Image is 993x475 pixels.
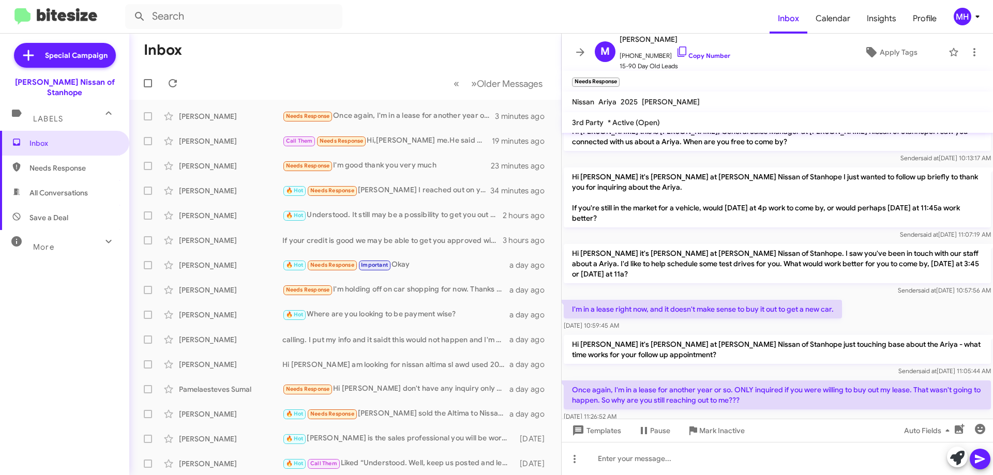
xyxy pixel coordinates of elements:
[179,310,282,320] div: [PERSON_NAME]
[286,386,330,392] span: Needs Response
[503,210,553,221] div: 2 hours ago
[310,460,337,467] span: Call Them
[564,122,991,151] p: Hi [PERSON_NAME] this is [PERSON_NAME], General Sales Manager at [PERSON_NAME] Nissan of Stanhope...
[179,136,282,146] div: [PERSON_NAME]
[921,154,939,162] span: said at
[564,244,991,283] p: Hi [PERSON_NAME] it's [PERSON_NAME] at [PERSON_NAME] Nissan of Stanhope. I saw you've been in tou...
[282,160,491,172] div: I'm good thank you very much
[564,412,616,420] span: [DATE] 11:26:52 AM
[33,242,54,252] span: More
[515,458,553,469] div: [DATE]
[564,167,991,227] p: Hi [PERSON_NAME] it's [PERSON_NAME] at [PERSON_NAME] Nissan of Stanhope I just wanted to follow u...
[33,114,63,124] span: Labels
[282,359,509,370] div: Hi [PERSON_NAME] am looking for nissan altima sl awd used 2024. However my budget is 27500 out th...
[598,97,616,106] span: Ariya
[564,380,991,409] p: Once again, I'm in a lease for another year or so. ONLY inquired if you were willing to buy out m...
[29,138,117,148] span: Inbox
[900,231,991,238] span: Sender [DATE] 11:07:19 AM
[320,137,364,144] span: Needs Response
[286,187,304,194] span: 🔥 Hot
[642,97,700,106] span: [PERSON_NAME]
[572,97,594,106] span: Nissan
[905,4,945,34] span: Profile
[282,457,515,469] div: Liked “Understood. Well, keep us posted and let me know. We'd love to help if we can. Just call m...
[572,118,604,127] span: 3rd Party
[29,212,68,223] span: Save a Deal
[699,421,745,440] span: Mark Inactive
[282,433,515,445] div: [PERSON_NAME] is the sales professional you will be working with, he is in [DATE] from 9-8 and [D...
[179,458,282,469] div: [PERSON_NAME]
[679,421,753,440] button: Mark Inactive
[900,154,991,162] span: Sender [DATE] 10:13:17 AM
[29,188,88,198] span: All Conversations
[896,421,962,440] button: Auto Fields
[282,209,503,221] div: Understood. It still may be a possibility to get you out of that Infiniti lease. Just depends on ...
[509,310,553,320] div: a day ago
[179,161,282,171] div: [PERSON_NAME]
[286,137,313,144] span: Call Them
[509,260,553,270] div: a day ago
[570,421,621,440] span: Templates
[807,4,859,34] a: Calendar
[310,410,354,417] span: Needs Response
[491,161,553,171] div: 23 minutes ago
[904,421,954,440] span: Auto Fields
[286,435,304,442] span: 🔥 Hot
[837,43,943,62] button: Apply Tags
[282,135,492,147] div: Hi,[PERSON_NAME] me.He said Negative.Thanks for text.
[920,231,938,238] span: said at
[286,286,330,293] span: Needs Response
[286,212,304,219] span: 🔥 Hot
[954,8,971,25] div: MH
[564,321,619,329] span: [DATE] 10:59:45 AM
[564,300,842,318] p: I'm in a lease right now, and it doesn't make sense to buy it out to get a new car.
[898,286,991,294] span: Sender [DATE] 10:57:56 AM
[282,235,503,246] div: If your credit is good we may be able to get you approved without needing proof of income.
[564,335,991,364] p: Hi [PERSON_NAME] it's [PERSON_NAME] at [PERSON_NAME] Nissan of Stanhope just touching base about ...
[286,410,304,417] span: 🔥 Hot
[179,111,282,121] div: [PERSON_NAME]
[620,45,730,61] span: [PHONE_NUMBER]
[125,4,342,29] input: Search
[620,33,730,45] span: [PERSON_NAME]
[282,259,509,271] div: Okay
[179,260,282,270] div: [PERSON_NAME]
[286,162,330,169] span: Needs Response
[286,460,304,467] span: 🔥 Hot
[608,118,660,127] span: * Active (Open)
[629,421,679,440] button: Pause
[448,73,549,94] nav: Page navigation example
[770,4,807,34] span: Inbox
[447,73,465,94] button: Previous
[600,43,610,60] span: M
[14,43,116,68] a: Special Campaign
[179,334,282,345] div: [PERSON_NAME]
[491,186,553,196] div: 34 minutes ago
[282,110,495,122] div: Once again, I'm in a lease for another year or so. ONLY inquired if you were willing to buy out m...
[179,235,282,246] div: [PERSON_NAME]
[509,359,553,370] div: a day ago
[282,309,509,320] div: Where are you looking to be payment wise?
[509,409,553,419] div: a day ago
[503,235,553,246] div: 3 hours ago
[286,113,330,119] span: Needs Response
[515,434,553,444] div: [DATE]
[492,136,553,146] div: 19 minutes ago
[144,42,182,58] h1: Inbox
[361,262,388,268] span: Important
[286,311,304,318] span: 🔥 Hot
[859,4,905,34] span: Insights
[945,8,982,25] button: MH
[29,163,117,173] span: Needs Response
[179,384,282,394] div: Pamelaesteves Sumal
[282,383,509,395] div: Hi [PERSON_NAME] don't have any inquiry only wondering if the license plate has come yet for the ...
[918,286,936,294] span: said at
[880,43,917,62] span: Apply Tags
[179,186,282,196] div: [PERSON_NAME]
[282,334,509,345] div: calling. I put my info and it saidt this would not happen and I'm getting 20 calls/texts daily. I...
[179,359,282,370] div: [PERSON_NAME]
[45,50,108,60] span: Special Campaign
[179,434,282,444] div: [PERSON_NAME]
[282,284,509,296] div: I'm holding off on car shopping for now. Thanks anyway.
[509,285,553,295] div: a day ago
